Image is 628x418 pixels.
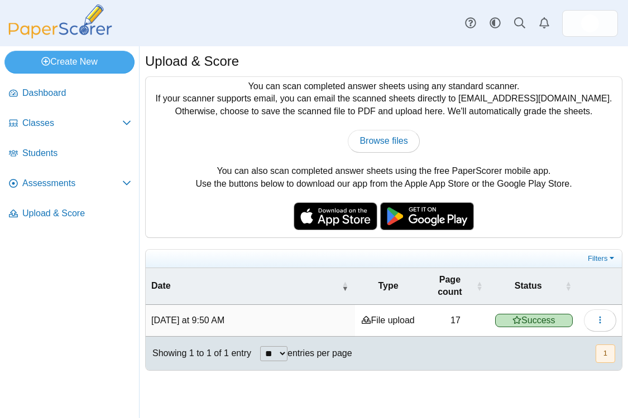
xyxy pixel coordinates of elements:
button: 1 [596,344,615,363]
span: Dashboard [22,87,131,99]
a: Alerts [532,11,557,36]
a: PaperScorer [4,31,116,40]
td: 17 [421,305,489,337]
a: Students [4,140,136,167]
span: Classes [22,117,122,129]
a: Filters [585,253,619,264]
time: Aug 25, 2025 at 9:50 AM [151,315,224,325]
td: File upload [355,305,421,337]
span: Assessments [22,177,122,189]
img: google-play-badge.png [380,202,474,230]
span: Page count [438,275,462,297]
span: Type [378,281,399,290]
a: Create New [4,51,135,73]
img: PaperScorer [4,4,116,38]
img: ps.08Dk8HiHb5BR1L0X [581,14,599,32]
a: Classes [4,110,136,137]
a: Upload & Score [4,201,136,227]
a: Dashboard [4,80,136,107]
img: apple-store-badge.svg [294,202,377,230]
span: Casey Shaffer [581,14,599,32]
span: Status : Activate to sort [565,268,572,304]
label: entries per page [287,348,352,358]
a: Browse files [348,130,419,152]
span: Date [151,281,171,290]
span: Date : Activate to remove sorting [342,268,348,304]
h1: Upload & Score [145,52,239,71]
span: Status [515,281,542,290]
a: Assessments [4,171,136,197]
span: Success [495,314,573,327]
span: Page count : Activate to sort [476,268,483,304]
nav: pagination [595,344,615,363]
span: Students [22,147,131,159]
span: Upload & Score [22,207,131,220]
span: Browse files [359,136,408,145]
div: You can scan completed answer sheets using any standard scanner. If your scanner supports email, ... [146,77,622,237]
a: ps.08Dk8HiHb5BR1L0X [562,10,618,37]
div: Showing 1 to 1 of 1 entry [146,337,251,370]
